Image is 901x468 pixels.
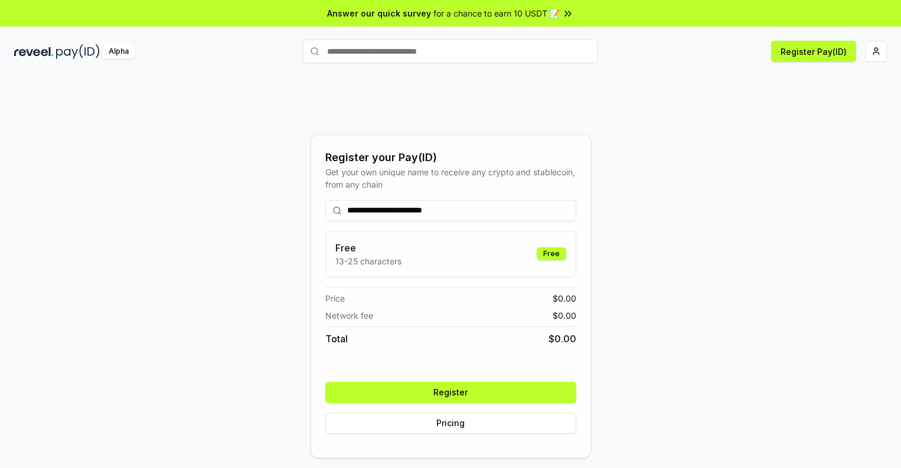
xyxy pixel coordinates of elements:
[325,149,576,166] div: Register your Pay(ID)
[537,247,566,260] div: Free
[335,255,401,267] p: 13-25 characters
[325,309,373,322] span: Network fee
[325,292,345,305] span: Price
[553,292,576,305] span: $ 0.00
[325,332,348,346] span: Total
[325,413,576,434] button: Pricing
[771,41,856,62] button: Register Pay(ID)
[327,7,431,19] span: Answer our quick survey
[553,309,576,322] span: $ 0.00
[335,241,401,255] h3: Free
[433,7,560,19] span: for a chance to earn 10 USDT 📝
[325,382,576,403] button: Register
[14,44,54,59] img: reveel_dark
[325,166,576,191] div: Get your own unique name to receive any crypto and stablecoin, from any chain
[549,332,576,346] span: $ 0.00
[102,44,135,59] div: Alpha
[56,44,100,59] img: pay_id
